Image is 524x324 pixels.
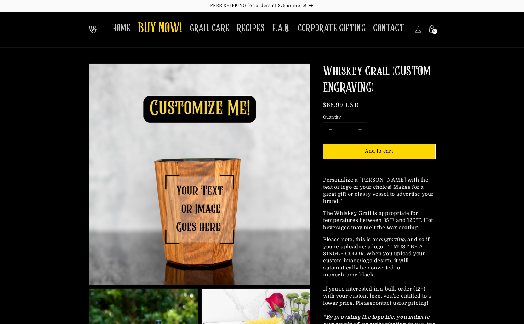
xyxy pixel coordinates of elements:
h1: Whiskey Grail (CUSTOM ENGRAVING) [323,63,435,96]
span: F.A.Q. [272,22,290,34]
span: CONTACT [373,22,404,34]
label: Quantity [323,114,435,120]
span: GRAIL CARE [190,22,229,34]
p: Personalize a [PERSON_NAME] with the text or logo of your choice! Makes for a great gift or class... [323,176,435,205]
a: CONTACT [369,18,408,38]
button: Add to cart [323,144,435,159]
span: CORPORATE GIFTING [298,22,366,34]
span: BUY NOW! [138,20,182,38]
a: BUY NOW! [134,16,186,41]
span: The Whiskey Grail is appropriate for temperatures between 35°F and 120°F. Hot beverages may melt ... [323,211,433,230]
a: RECIPES [233,18,268,38]
span: Add to cart [365,148,393,154]
span: HOME [112,22,130,34]
a: contact us [373,300,399,306]
a: F.A.Q. [268,18,294,38]
span: $65.99 USD [323,102,359,108]
span: 10 [433,29,436,34]
img: The Whiskey Grail [89,26,97,33]
a: HOME [108,18,134,38]
p: FREE SHIPPING for orders of $75 or more! [6,3,518,9]
em: engraving [379,237,405,242]
span: RECIPES [237,22,265,34]
a: GRAIL CARE [186,18,233,38]
a: CORPORATE GIFTING [294,18,369,38]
